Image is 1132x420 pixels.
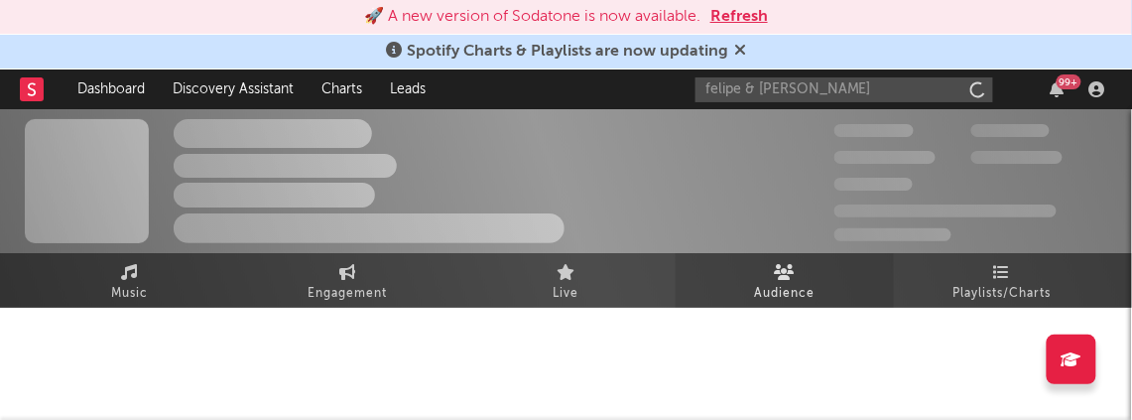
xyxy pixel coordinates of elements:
input: Search for artists [695,77,993,102]
span: Engagement [309,282,388,306]
span: Live [554,282,579,306]
span: Jump Score: 85.0 [834,228,951,241]
span: 300,000 [834,124,914,137]
span: 100,000 [834,178,913,191]
span: Spotify Charts & Playlists are now updating [407,44,728,60]
span: Dismiss [734,44,746,60]
a: Engagement [239,253,457,308]
a: Dashboard [63,70,159,109]
span: Playlists/Charts [953,282,1052,306]
button: 99+ [1051,81,1065,97]
span: Music [111,282,148,306]
a: Discovery Assistant [159,70,308,109]
div: 🚀 A new version of Sodatone is now available. [364,5,700,29]
span: 50,000,000 Monthly Listeners [834,205,1057,217]
span: Audience [754,282,815,306]
a: Playlists/Charts [894,253,1112,308]
div: 99 + [1057,74,1081,89]
a: Music [21,253,239,308]
span: 1,000,000 [971,151,1063,164]
button: Refresh [710,5,768,29]
a: Live [457,253,676,308]
span: 100,000 [971,124,1050,137]
a: Audience [676,253,894,308]
a: Leads [376,70,440,109]
a: Charts [308,70,376,109]
span: 50,000,000 [834,151,936,164]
